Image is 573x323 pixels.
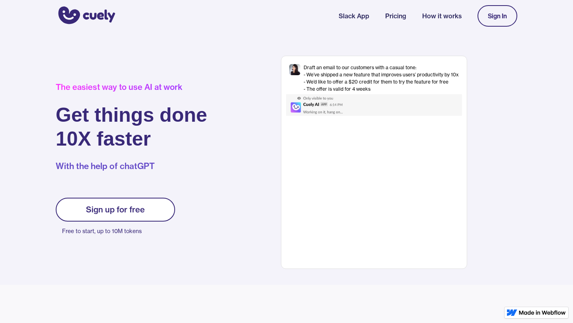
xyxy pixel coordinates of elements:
div: Draft an email to our customers with a casual tone: - We’ve shipped a new feature that improves u... [304,64,459,93]
a: How it works [422,11,462,21]
p: With the help of chatGPT [56,160,207,172]
h1: Get things done 10X faster [56,103,207,151]
p: Free to start, up to 10M tokens [62,226,175,237]
a: Pricing [385,11,406,21]
img: Made in Webflow [519,310,566,315]
a: Slack App [339,11,369,21]
div: Sign In [488,12,507,19]
div: The easiest way to use AI at work [56,82,207,92]
a: Sign In [477,5,517,27]
div: Sign up for free [86,205,145,214]
a: Sign up for free [56,198,175,222]
a: home [56,1,115,31]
